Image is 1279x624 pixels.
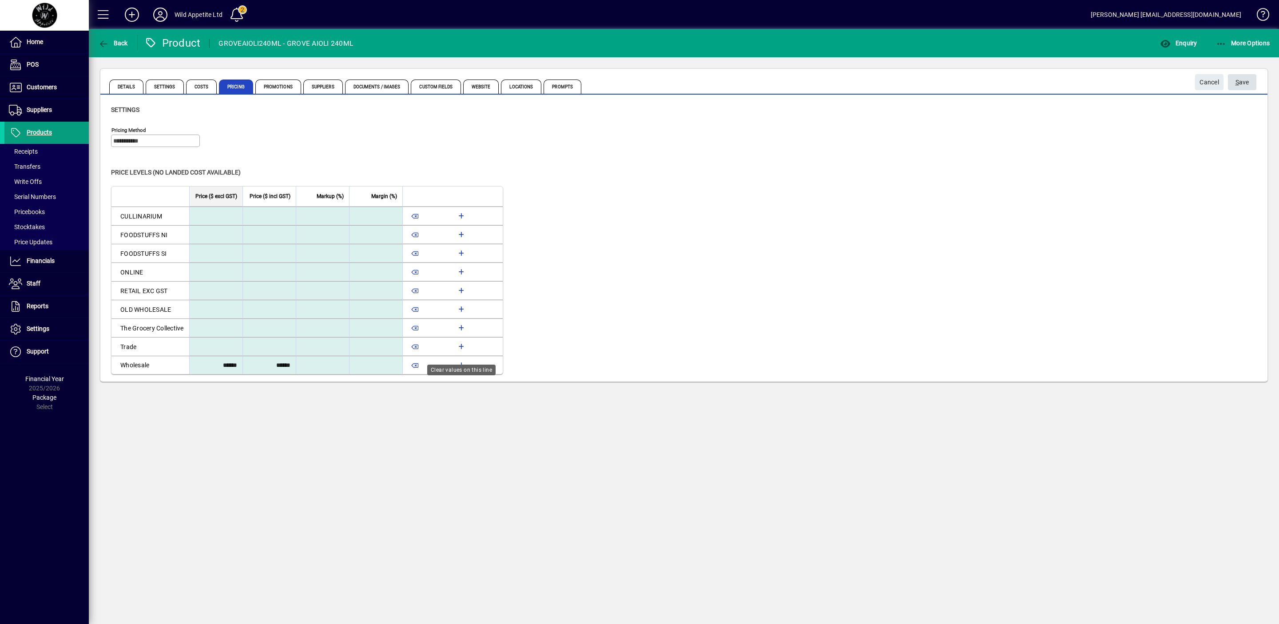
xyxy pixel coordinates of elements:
span: Back [98,40,128,47]
button: Add [118,7,146,23]
button: Back [96,35,130,51]
span: Details [109,79,143,94]
span: Customers [27,83,57,91]
div: GROVEAIOLI240ML - GROVE AIOLI 240ML [218,36,353,51]
span: POS [27,61,39,68]
a: Financials [4,250,89,272]
span: Reports [27,302,48,310]
a: Customers [4,76,89,99]
span: Settings [146,79,184,94]
button: Profile [146,7,175,23]
td: RETAIL EXC GST [111,281,189,300]
span: Website [463,79,499,94]
span: Settings [27,325,49,332]
app-page-header-button: Back [89,35,138,51]
td: ONLINE [111,262,189,281]
a: Suppliers [4,99,89,121]
a: Settings [4,318,89,340]
a: Support [4,341,89,363]
span: Costs [186,79,217,94]
span: Markup (%) [317,191,344,201]
span: Suppliers [27,106,52,113]
div: Clear values on this line [427,365,496,375]
td: FOODSTUFFS SI [111,244,189,262]
span: Price ($ incl GST) [250,191,290,201]
td: CULLINARIUM [111,207,189,225]
td: The Grocery Collective [111,318,189,337]
a: Pricebooks [4,204,89,219]
div: [PERSON_NAME] [EMAIL_ADDRESS][DOMAIN_NAME] [1091,8,1241,22]
button: Cancel [1195,74,1223,90]
span: Serial Numbers [9,193,56,200]
td: OLD WHOLESALE [111,300,189,318]
span: Locations [501,79,541,94]
td: FOODSTUFFS NI [111,225,189,244]
span: Pricing [219,79,253,94]
span: Promotions [255,79,301,94]
span: Stocktakes [9,223,45,231]
span: Home [27,38,43,45]
span: Suppliers [303,79,343,94]
a: Reports [4,295,89,318]
div: Wild Appetite Ltd [175,8,222,22]
span: Custom Fields [411,79,461,94]
span: Financials [27,257,55,264]
a: Serial Numbers [4,189,89,204]
span: Prompts [544,79,581,94]
button: More Options [1214,35,1272,51]
span: Staff [27,280,40,287]
a: Write Offs [4,174,89,189]
span: Write Offs [9,178,42,185]
a: Receipts [4,144,89,159]
a: Stocktakes [4,219,89,234]
span: Receipts [9,148,38,155]
span: Price Updates [9,238,52,246]
div: Product [144,36,201,50]
a: POS [4,54,89,76]
span: Enquiry [1160,40,1197,47]
span: Transfers [9,163,40,170]
span: Financial Year [25,375,64,382]
mat-label: Pricing method [111,127,146,133]
span: Documents / Images [345,79,409,94]
span: Support [27,348,49,355]
span: Margin (%) [371,191,397,201]
span: Cancel [1200,75,1219,90]
span: ave [1235,75,1249,90]
span: S [1235,79,1239,86]
span: Price levels (no landed cost available) [111,169,241,176]
a: Staff [4,273,89,295]
a: Transfers [4,159,89,174]
span: Price ($ excl GST) [195,191,237,201]
span: More Options [1216,40,1270,47]
span: Pricebooks [9,208,45,215]
button: Save [1228,74,1256,90]
a: Knowledge Base [1250,2,1268,31]
span: Settings [111,106,139,113]
span: Products [27,129,52,136]
td: Trade [111,337,189,356]
td: Wholesale [111,356,189,374]
button: Enquiry [1158,35,1199,51]
span: Package [32,394,56,401]
a: Price Updates [4,234,89,250]
a: Home [4,31,89,53]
